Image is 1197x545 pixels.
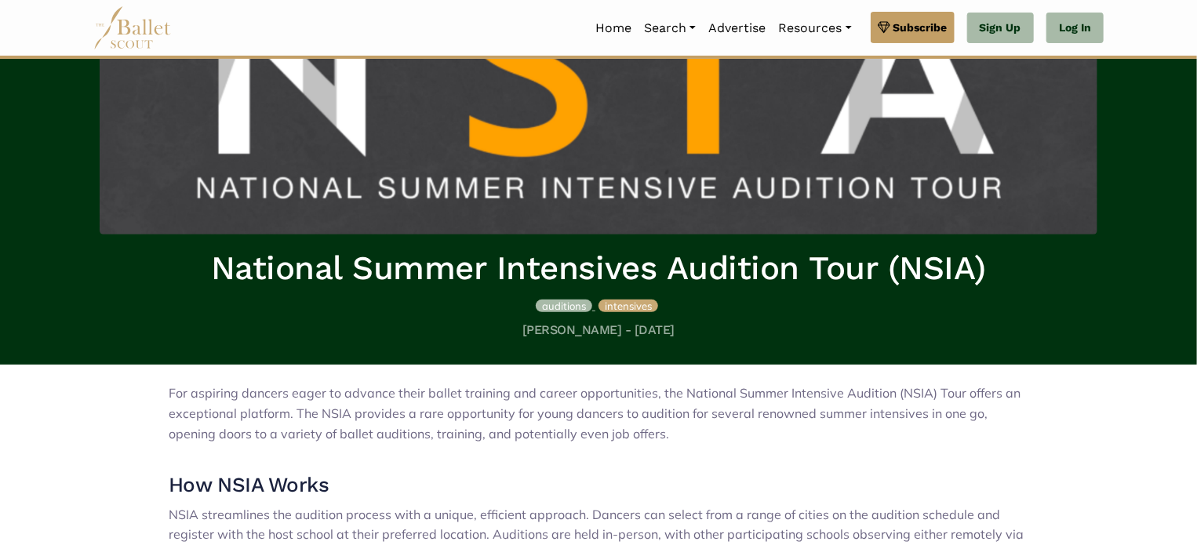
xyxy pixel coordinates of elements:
span: For aspiring dancers eager to advance their ballet training and career opportunities, the Nationa... [169,385,1021,441]
h5: [PERSON_NAME] - [DATE] [100,322,1097,339]
a: Home [589,12,638,45]
span: Subscribe [893,19,948,36]
a: Advertise [702,12,772,45]
img: gem.svg [878,19,890,36]
span: intensives [605,300,652,312]
h1: National Summer Intensives Audition Tour (NSIA) [100,247,1097,290]
h3: How NSIA Works [169,472,1028,499]
a: auditions [536,297,595,313]
a: Subscribe [871,12,955,43]
a: Log In [1046,13,1104,44]
span: auditions [542,300,586,312]
a: Resources [772,12,857,45]
a: Sign Up [967,13,1034,44]
a: Search [638,12,702,45]
a: intensives [598,297,658,313]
